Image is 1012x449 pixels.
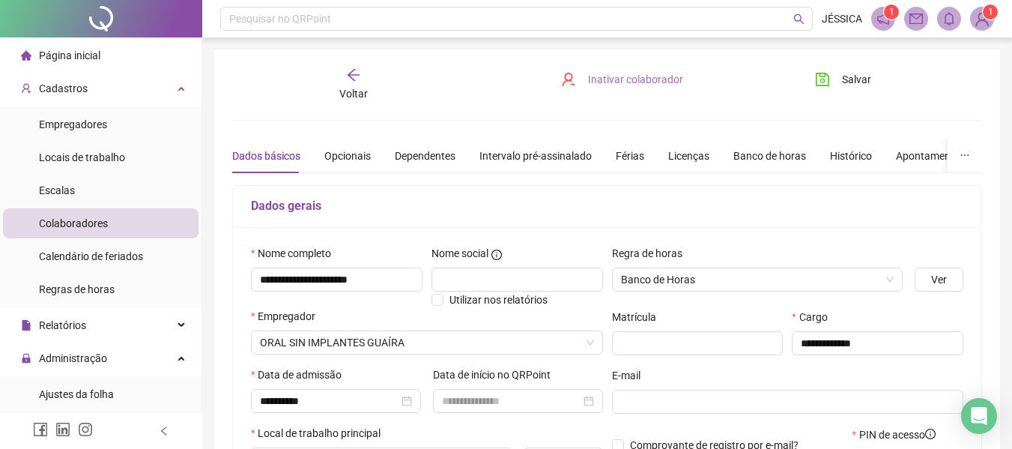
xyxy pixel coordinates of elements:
div: Licenças [668,148,709,164]
span: user-add [21,83,31,94]
span: Locais de trabalho [39,151,125,163]
span: Salvar [842,71,871,88]
span: home [21,50,31,61]
span: Ver [931,271,947,288]
span: Banco de Horas [621,268,894,291]
div: Apontamentos [896,148,966,164]
label: Matrícula [612,309,666,325]
span: bell [942,12,956,25]
span: Colaboradores [39,217,108,229]
button: ellipsis [948,139,982,173]
button: Ver [915,268,963,292]
span: info-circle [925,429,936,439]
span: GUAÍRA CLINICA ODODNTOLOGICA LTDA [260,331,594,354]
label: Nome completo [251,245,341,262]
img: 85807 [971,7,993,30]
span: Inativar colaborador [588,71,683,88]
span: Utilizar nos relatórios [449,294,548,306]
span: Empregadores [39,118,107,130]
div: Open Intercom Messenger [961,398,997,434]
span: 1 [988,7,993,17]
div: Opcionais [324,148,371,164]
span: lock [21,353,31,364]
span: PIN de acesso [859,427,936,443]
span: Cadastros [39,82,88,94]
label: Cargo [792,309,837,325]
span: 1 [889,7,894,17]
button: Inativar colaborador [550,67,694,91]
span: file [21,320,31,331]
span: JÉSSICA [822,10,862,27]
label: Regra de horas [612,245,692,262]
span: Escalas [39,184,75,196]
span: Regras de horas [39,283,115,295]
span: arrow-left [346,67,361,82]
label: Empregador [251,308,325,325]
span: notification [876,12,890,25]
div: Dependentes [395,148,455,164]
span: left [159,426,169,436]
span: linkedin [55,422,70,437]
span: Relatórios [39,319,86,331]
button: Salvar [804,67,882,91]
sup: Atualize o seu contato no menu Meus Dados [983,4,998,19]
h5: Dados gerais [251,197,963,215]
label: Data de admissão [251,367,351,383]
span: Página inicial [39,49,100,61]
span: Ajustes da folha [39,388,114,400]
span: Administração [39,352,107,364]
label: E-mail [612,367,650,384]
span: Calendário de feriados [39,250,143,262]
div: Intervalo pré-assinalado [479,148,592,164]
sup: 1 [884,4,899,19]
div: Histórico [830,148,872,164]
span: ellipsis [960,150,970,160]
span: save [815,72,830,87]
label: Local de trabalho principal [251,425,390,442]
span: mail [909,12,923,25]
span: facebook [33,422,48,437]
span: instagram [78,422,93,437]
span: info-circle [491,250,502,260]
label: Data de início no QRPoint [433,367,560,383]
span: user-delete [561,72,576,87]
span: Voltar [339,88,368,100]
div: Férias [616,148,644,164]
span: Nome social [431,245,488,262]
span: search [793,13,805,25]
div: Banco de horas [733,148,806,164]
div: Dados básicos [232,148,300,164]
